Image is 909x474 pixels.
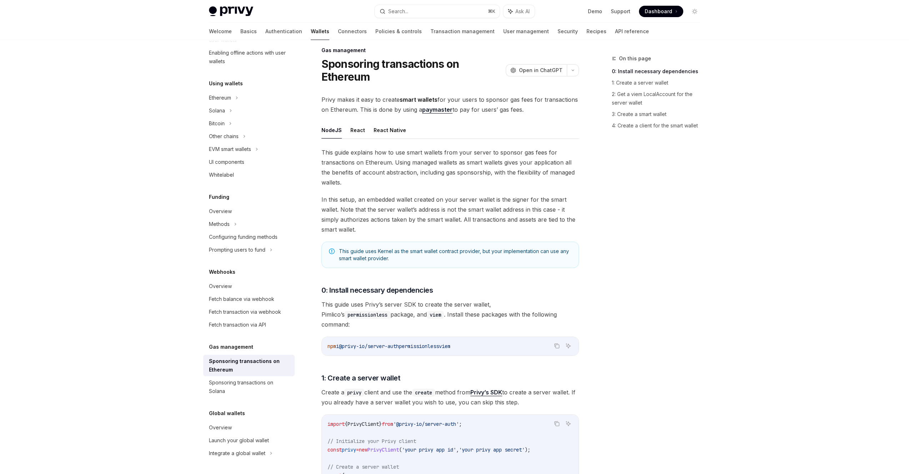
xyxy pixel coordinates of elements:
[209,94,231,102] div: Ethereum
[375,5,500,18] button: Search...⌘K
[525,447,530,453] span: );
[311,23,329,40] a: Wallets
[558,23,578,40] a: Security
[209,423,232,432] div: Overview
[209,308,281,316] div: Fetch transaction via webhook
[379,421,382,427] span: }
[645,8,672,15] span: Dashboard
[552,341,561,351] button: Copy the contents from the code block
[209,357,290,374] div: Sponsoring transactions on Ethereum
[203,434,295,447] a: Launch your global wallet
[203,231,295,243] a: Configuring funding methods
[328,447,342,453] span: const
[209,145,251,153] div: EVM smart wallets
[209,132,239,141] div: Other chains
[338,23,367,40] a: Connectors
[209,6,253,16] img: light logo
[203,318,295,331] a: Fetch transaction via API
[321,373,400,383] span: 1: Create a server wallet
[209,171,234,179] div: Whitelabel
[375,23,422,40] a: Policies & controls
[209,233,278,241] div: Configuring funding methods
[328,438,416,444] span: // Initialize your Privy client
[519,67,563,74] span: Open in ChatGPT
[503,23,549,40] a: User management
[329,248,335,254] svg: Note
[564,341,573,351] button: Ask AI
[209,378,290,395] div: Sponsoring transactions on Solana
[328,421,345,427] span: import
[345,421,348,427] span: {
[321,285,433,295] span: 0: Install necessary dependencies
[612,89,706,109] a: 2: Get a viem LocalAccount for the server wallet
[345,311,390,319] code: permissionless
[203,306,295,318] a: Fetch transaction via webhook
[456,447,459,453] span: ,
[203,280,295,293] a: Overview
[382,421,393,427] span: from
[321,122,342,138] button: NodeJS
[412,389,435,397] code: create
[439,343,450,349] span: viem
[344,389,364,397] code: privy
[612,66,706,77] a: 0: Install necessary dependencies
[459,421,462,427] span: ;
[209,23,232,40] a: Welcome
[427,311,444,319] code: viem
[515,8,530,15] span: Ask AI
[339,248,571,262] span: This guide uses Kernel as the smart wallet contract provider, but your implementation can use any...
[368,447,399,453] span: PrivyClient
[203,421,295,434] a: Overview
[209,158,244,166] div: UI components
[321,147,579,187] span: This guide explains how to use smart wallets from your server to sponsor gas fees for transaction...
[328,343,336,349] span: npm
[588,8,602,15] a: Demo
[336,343,339,349] span: i
[328,464,399,470] span: // Create a server wallet
[388,7,408,16] div: Search...
[209,449,265,458] div: Integrate a global wallet
[203,376,295,398] a: Sponsoring transactions on Solana
[586,23,606,40] a: Recipes
[203,205,295,218] a: Overview
[209,193,229,201] h5: Funding
[203,355,295,376] a: Sponsoring transactions on Ethereum
[209,49,290,66] div: Enabling offline actions with user wallets
[422,106,453,114] a: paymaster
[488,9,495,14] span: ⌘ K
[350,122,365,138] button: React
[209,106,225,115] div: Solana
[321,47,579,54] div: Gas management
[356,447,359,453] span: =
[552,419,561,428] button: Copy the contents from the code block
[209,268,235,276] h5: Webhooks
[393,421,459,427] span: '@privy-io/server-auth'
[209,79,243,88] h5: Using wallets
[359,447,368,453] span: new
[321,95,579,115] span: Privy makes it easy to create for your users to sponsor gas fees for transactions on Ethereum. Th...
[612,109,706,120] a: 3: Create a smart wallet
[209,220,230,228] div: Methods
[209,295,274,303] div: Fetch balance via webhook
[619,54,651,63] span: On this page
[503,5,535,18] button: Ask AI
[506,64,567,76] button: Open in ChatGPT
[339,343,399,349] span: @privy-io/server-auth
[209,343,253,351] h5: Gas management
[374,122,406,138] button: React Native
[209,282,232,291] div: Overview
[321,195,579,235] span: In this setup, an embedded wallet created on your server wallet is the signer for the smart walle...
[399,447,402,453] span: (
[203,168,295,181] a: Whitelabel
[203,46,295,68] a: Enabling offline actions with user wallets
[430,23,495,40] a: Transaction management
[209,207,232,216] div: Overview
[400,96,438,103] strong: smart wallets
[639,6,683,17] a: Dashboard
[321,387,579,407] span: Create a client and use the method from to create a server wallet. If you already have a server w...
[321,57,503,83] h1: Sponsoring transactions on Ethereum
[459,447,525,453] span: 'your privy app secret'
[615,23,649,40] a: API reference
[564,419,573,428] button: Ask AI
[209,119,225,128] div: Bitcoin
